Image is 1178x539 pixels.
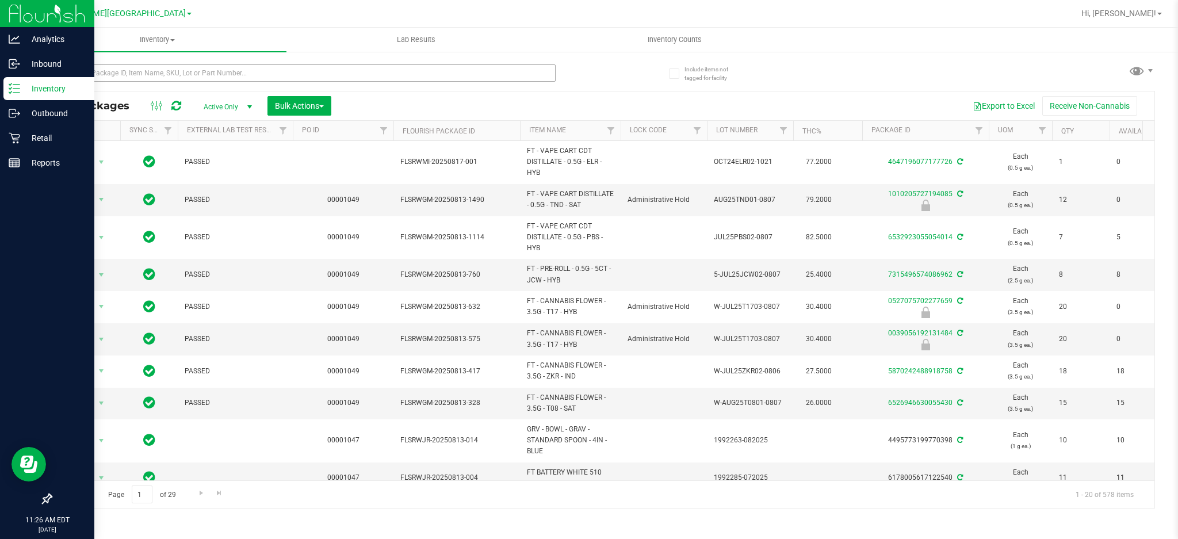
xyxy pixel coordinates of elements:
[527,189,614,211] span: FT - VAPE CART DISTILLATE - 0.5G - TND - SAT
[998,126,1013,134] a: UOM
[860,307,990,318] div: Administrative Hold
[527,263,614,285] span: FT - PRE-ROLL - 0.5G - 5CT - JCW - HYB
[996,371,1045,382] p: (3.5 g ea.)
[9,83,20,94] inline-svg: Inventory
[714,301,786,312] span: W-JUL25T1703-0807
[800,299,837,315] span: 30.4000
[1059,194,1103,205] span: 12
[802,127,821,135] a: THC%
[9,33,20,45] inline-svg: Analytics
[400,269,513,280] span: FLSRWGM-20250813-760
[274,121,293,140] a: Filter
[545,28,804,52] a: Inventory Counts
[716,126,758,134] a: Lot Number
[44,9,186,18] span: [PERSON_NAME][GEOGRAPHIC_DATA]
[888,270,953,278] a: 7315496574086962
[996,441,1045,452] p: (1 g ea.)
[955,329,963,337] span: Sync from Compliance System
[20,57,89,71] p: Inbound
[955,473,963,481] span: Sync from Compliance System
[400,472,513,483] span: FLSRWJR-20250813-004
[94,395,109,411] span: select
[185,194,286,205] span: PASSED
[630,126,667,134] a: Lock Code
[527,360,614,382] span: FT - CANNABIS FLOWER - 3.5G - ZKR - IND
[286,28,545,52] a: Lab Results
[527,296,614,318] span: FT - CANNABIS FLOWER - 3.5G - T17 - HYB
[714,194,786,205] span: AUG25TND01-0807
[714,435,786,446] span: 1992263-082025
[955,190,963,198] span: Sync from Compliance System
[94,433,109,449] span: select
[888,233,953,241] a: 6532923055054014
[714,366,786,377] span: W-JUL25ZKR02-0806
[1059,334,1103,345] span: 20
[1116,435,1160,446] span: 10
[400,334,513,345] span: FLSRWGM-20250813-575
[20,82,89,95] p: Inventory
[996,296,1045,318] span: Each
[996,189,1045,211] span: Each
[602,121,621,140] a: Filter
[143,229,155,245] span: In Sync
[1061,127,1074,135] a: Qty
[860,472,990,483] div: 6178005617122540
[996,430,1045,452] span: Each
[12,447,46,481] iframe: Resource center
[1059,156,1103,167] span: 1
[327,270,359,278] a: 00001049
[996,226,1045,248] span: Each
[628,334,700,345] span: Administrative Hold
[714,334,786,345] span: W-JUL25T1703-0807
[955,436,963,444] span: Sync from Compliance System
[800,363,837,380] span: 27.5000
[996,467,1045,489] span: Each
[185,397,286,408] span: PASSED
[955,233,963,241] span: Sync from Compliance System
[143,154,155,170] span: In Sync
[996,275,1045,286] p: (2.5 g ea.)
[185,156,286,167] span: PASSED
[1059,269,1103,280] span: 8
[403,127,475,135] a: Flourish Package ID
[527,424,614,457] span: GRV - BOWL - GRAV - STANDARD SPOON - 4IN - BLUE
[327,367,359,375] a: 00001049
[327,233,359,241] a: 00001049
[860,339,990,350] div: Administrative Hold
[327,335,359,343] a: 00001049
[714,232,786,243] span: JUL25PBS02-0807
[94,230,109,246] span: select
[1116,232,1160,243] span: 5
[143,192,155,208] span: In Sync
[527,392,614,414] span: FT - CANNABIS FLOWER - 3.5G - T08 - SAT
[143,266,155,282] span: In Sync
[275,101,324,110] span: Bulk Actions
[94,192,109,208] span: select
[327,473,359,481] a: 00001047
[400,156,513,167] span: FLSRWMI-20250817-001
[327,399,359,407] a: 00001049
[98,486,185,503] span: Page of 29
[143,432,155,448] span: In Sync
[132,486,152,503] input: 1
[381,35,451,45] span: Lab Results
[94,154,109,170] span: select
[20,32,89,46] p: Analytics
[20,156,89,170] p: Reports
[632,35,717,45] span: Inventory Counts
[9,58,20,70] inline-svg: Inbound
[327,196,359,204] a: 00001049
[1116,472,1160,483] span: 11
[688,121,707,140] a: Filter
[965,96,1042,116] button: Export to Excel
[628,194,700,205] span: Administrative Hold
[28,35,286,45] span: Inventory
[193,486,209,501] a: Go to the next page
[143,395,155,411] span: In Sync
[400,232,513,243] span: FLSRWGM-20250813-1114
[888,158,953,166] a: 4647196077177726
[94,363,109,379] span: select
[714,156,786,167] span: OCT24ELR02-1021
[774,121,793,140] a: Filter
[529,126,566,134] a: Item Name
